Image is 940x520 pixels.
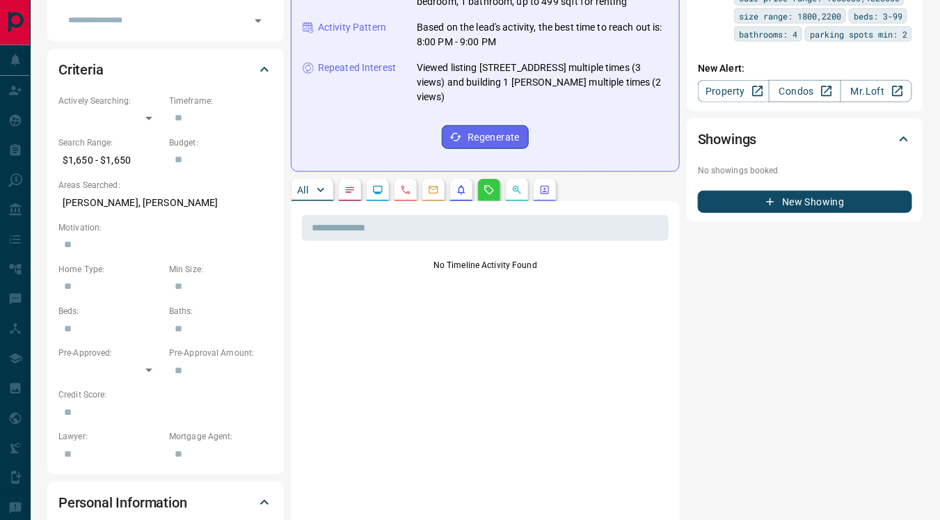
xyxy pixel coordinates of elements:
[169,347,273,359] p: Pre-Approval Amount:
[698,123,912,156] div: Showings
[539,184,550,196] svg: Agent Actions
[58,491,187,514] h2: Personal Information
[58,486,273,519] div: Personal Information
[318,61,396,75] p: Repeated Interest
[58,305,162,317] p: Beds:
[400,184,411,196] svg: Calls
[58,191,273,214] p: [PERSON_NAME], [PERSON_NAME]
[58,388,273,401] p: Credit Score:
[698,164,912,177] p: No showings booked
[484,184,495,196] svg: Requests
[169,95,273,107] p: Timeframe:
[854,9,902,23] span: beds: 3-99
[58,136,162,149] p: Search Range:
[428,184,439,196] svg: Emails
[841,80,912,102] a: Mr.Loft
[169,305,273,317] p: Baths:
[810,27,907,41] span: parking spots min: 2
[698,191,912,213] button: New Showing
[58,179,273,191] p: Areas Searched:
[248,11,268,31] button: Open
[417,20,668,49] p: Based on the lead's activity, the best time to reach out is: 8:00 PM - 9:00 PM
[169,430,273,443] p: Mortgage Agent:
[372,184,383,196] svg: Lead Browsing Activity
[58,95,162,107] p: Actively Searching:
[698,128,757,150] h2: Showings
[344,184,356,196] svg: Notes
[169,136,273,149] p: Budget:
[769,80,841,102] a: Condos
[698,61,912,76] p: New Alert:
[58,149,162,172] p: $1,650 - $1,650
[58,347,162,359] p: Pre-Approved:
[511,184,523,196] svg: Opportunities
[58,58,104,81] h2: Criteria
[698,80,770,102] a: Property
[417,61,668,104] p: Viewed listing [STREET_ADDRESS] multiple times (3 views) and building 1 [PERSON_NAME] multiple ti...
[169,263,273,276] p: Min Size:
[318,20,386,35] p: Activity Pattern
[297,185,308,195] p: All
[58,53,273,86] div: Criteria
[58,430,162,443] p: Lawyer:
[302,259,669,271] p: No Timeline Activity Found
[456,184,467,196] svg: Listing Alerts
[739,9,841,23] span: size range: 1800,2200
[58,263,162,276] p: Home Type:
[442,125,529,149] button: Regenerate
[739,27,797,41] span: bathrooms: 4
[58,221,273,234] p: Motivation:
